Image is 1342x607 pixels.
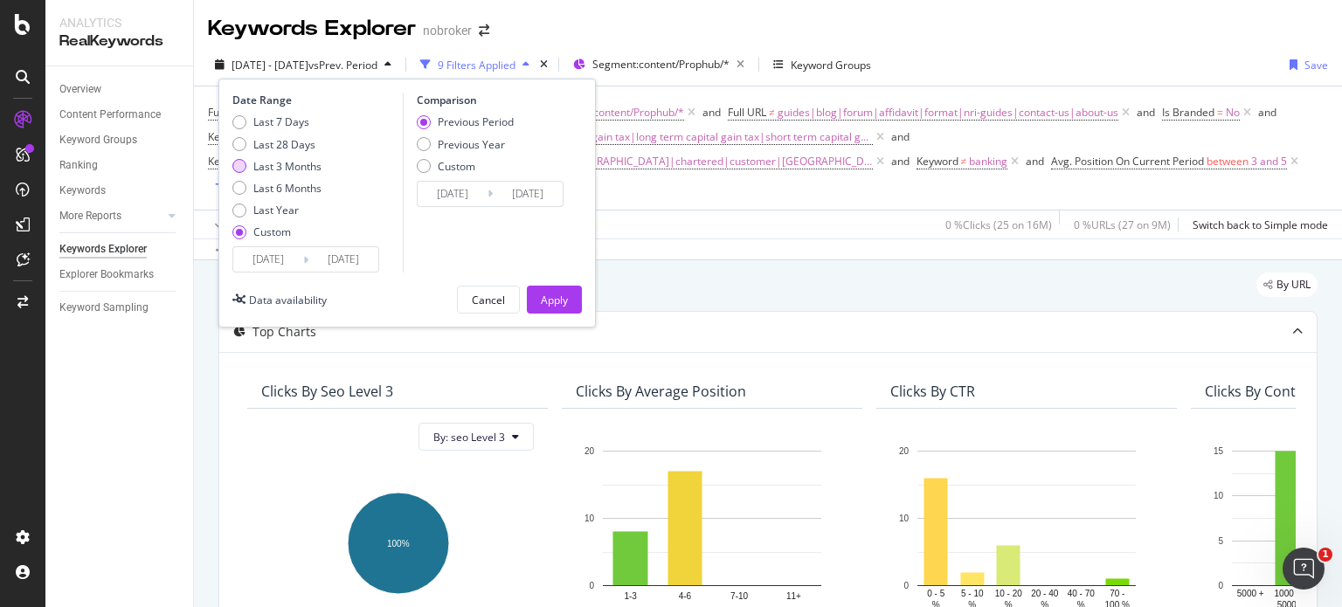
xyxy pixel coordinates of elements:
[585,446,595,456] text: 20
[899,446,910,456] text: 20
[232,224,322,239] div: Custom
[1214,446,1224,456] text: 15
[493,182,563,206] input: End Date
[438,137,505,152] div: Previous Year
[891,128,910,145] button: and
[261,383,393,400] div: Clicks By seo Level 3
[59,80,101,99] div: Overview
[995,589,1023,598] text: 10 - 20
[59,207,121,225] div: More Reports
[413,51,536,79] button: 9 Filters Applied
[1304,58,1328,72] div: Save
[208,154,250,169] span: Keyword
[728,105,766,120] span: Full URL
[891,129,910,144] div: and
[1318,548,1332,562] span: 1
[903,581,909,590] text: 0
[1026,154,1044,169] div: and
[417,93,569,107] div: Comparison
[59,266,181,284] a: Explorer Bookmarks
[208,175,278,196] button: Add Filter
[1110,589,1124,598] text: 70 -
[679,591,692,601] text: 4-6
[232,58,308,72] span: [DATE] - [DATE]
[1074,217,1171,232] div: 0 % URLs ( 27 on 9M )
[624,591,637,601] text: 1-3
[438,159,475,174] div: Custom
[59,31,179,52] div: RealKeywords
[890,383,975,400] div: Clicks By CTR
[232,181,322,196] div: Last 6 Months
[59,14,179,31] div: Analytics
[308,58,377,72] span: vs Prev. Period
[576,383,746,400] div: Clicks By Average Position
[730,591,748,601] text: 7-10
[592,57,730,72] span: Segment: content/Prophub/*
[891,153,910,169] button: and
[253,137,315,152] div: Last 28 Days
[1258,104,1276,121] button: and
[208,210,259,238] button: Apply
[418,182,488,206] input: Start Date
[541,293,568,307] div: Apply
[59,156,98,175] div: Ranking
[438,58,515,72] div: 9 Filters Applied
[261,484,534,597] svg: A chart.
[59,207,163,225] a: More Reports
[232,137,322,152] div: Last 28 Days
[969,149,1007,174] span: banking
[59,240,147,259] div: Keywords Explorer
[232,203,322,217] div: Last Year
[252,323,316,341] div: Top Charts
[59,299,149,317] div: Keyword Sampling
[59,156,181,175] a: Ranking
[1031,589,1059,598] text: 20 - 40
[1275,589,1299,598] text: 1000 -
[899,514,910,523] text: 10
[208,129,250,144] span: Keyword
[1207,154,1249,169] span: between
[438,114,514,129] div: Previous Period
[479,24,489,37] div: arrow-right-arrow-left
[59,80,181,99] a: Overview
[433,430,505,445] span: By: seo Level 3
[961,154,967,169] span: ≠
[232,114,322,129] div: Last 7 Days
[59,106,161,124] div: Content Performance
[249,293,327,307] div: Data availability
[253,181,322,196] div: Last 6 Months
[593,100,684,125] span: content/Prophub/*
[961,589,984,598] text: 5 - 10
[1276,279,1311,290] span: By URL
[589,581,594,590] text: 0
[1251,149,1287,174] span: 3 and 5
[1162,105,1214,120] span: Is Branded
[1258,105,1276,120] div: and
[59,266,154,284] div: Explorer Bookmarks
[1026,153,1044,169] button: and
[527,286,582,314] button: Apply
[1137,104,1155,121] button: and
[457,286,520,314] button: Cancel
[208,14,416,44] div: Keywords Explorer
[778,100,1118,125] span: guides|blog|forum|affidavit|format|nri-guides|contact-us|about-us
[786,591,801,601] text: 11+
[1283,548,1325,590] iframe: Intercom live chat
[1237,589,1264,598] text: 5000 +
[1051,154,1204,169] span: Avg. Position On Current Period
[917,154,958,169] span: Keyword
[891,154,910,169] div: and
[566,51,751,79] button: Segment:content/Prophub/*
[423,22,472,39] div: nobroker
[1137,105,1155,120] div: and
[59,240,181,259] a: Keywords Explorer
[1186,210,1328,238] button: Switch back to Simple mode
[419,423,534,451] button: By: seo Level 3
[232,159,322,174] div: Last 3 Months
[59,299,181,317] a: Keyword Sampling
[59,182,181,200] a: Keywords
[766,51,878,79] button: Keyword Groups
[387,539,410,548] text: 100%
[208,51,398,79] button: [DATE] - [DATE]vsPrev. Period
